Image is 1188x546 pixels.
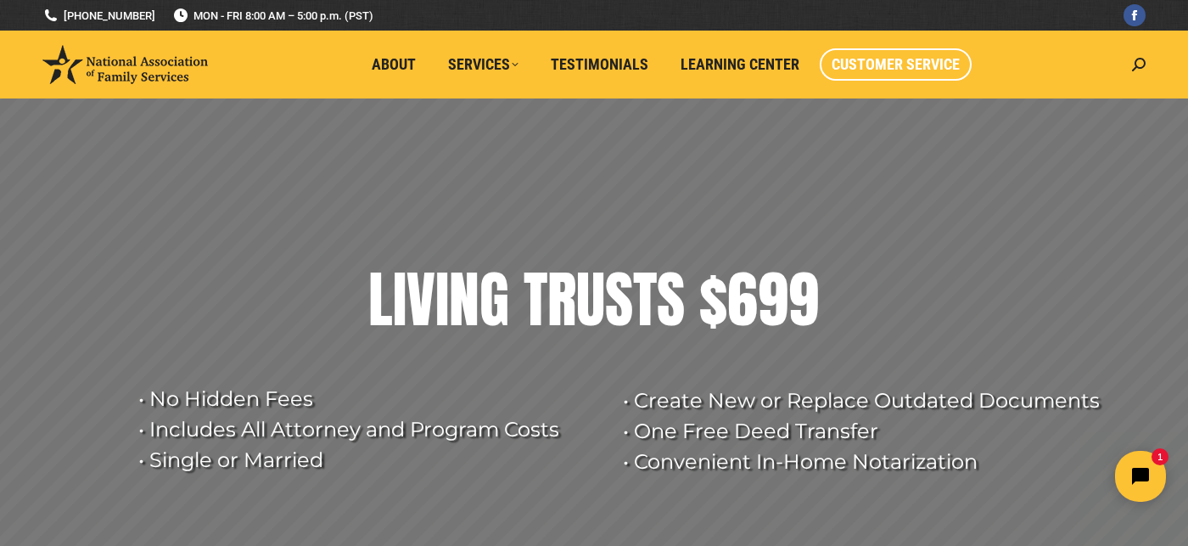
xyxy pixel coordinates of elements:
[1124,4,1146,26] a: Facebook page opens in new window
[551,55,648,74] span: Testimonials
[539,48,660,81] a: Testimonials
[681,55,799,74] span: Learning Center
[669,48,811,81] a: Learning Center
[633,266,657,334] div: T
[42,8,155,24] a: [PHONE_NUMBER]
[623,386,1115,477] rs-layer: • Create New or Replace Outdated Documents • One Free Deed Transfer • Convenient In-Home Notariza...
[820,48,972,81] a: Customer Service
[524,266,547,334] div: T
[172,8,373,24] span: MON - FRI 8:00 AM – 5:00 p.m. (PST)
[449,266,479,334] div: N
[435,266,449,334] div: I
[448,55,518,74] span: Services
[479,266,509,334] div: G
[888,436,1180,516] iframe: Tidio Chat
[699,266,727,334] div: $
[576,266,605,334] div: U
[547,266,576,334] div: R
[727,266,758,334] div: 6
[758,266,788,334] div: 9
[42,45,208,84] img: National Association of Family Services
[372,55,416,74] span: About
[832,55,960,74] span: Customer Service
[788,266,819,334] div: 9
[605,266,633,334] div: S
[368,266,393,334] div: L
[406,266,435,334] div: V
[393,266,406,334] div: I
[657,266,685,334] div: S
[360,48,428,81] a: About
[138,384,602,476] rs-layer: • No Hidden Fees • Includes All Attorney and Program Costs • Single or Married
